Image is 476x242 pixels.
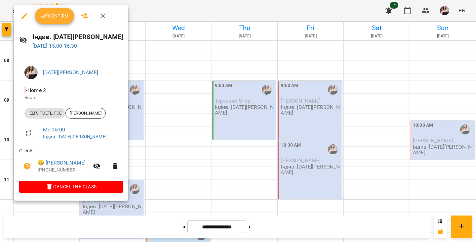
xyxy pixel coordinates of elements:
a: [DATE] 15:00-16:30 [32,43,77,49]
button: Confirm [35,8,74,24]
a: Індив. [DATE][PERSON_NAME] [43,134,107,139]
h6: Індив. [DATE][PERSON_NAME] [32,32,123,42]
button: Unpaid. Bill the attendance? [19,158,35,174]
div: [PERSON_NAME] [65,108,106,119]
span: Confirm [40,12,69,20]
ul: Clients [19,147,123,180]
button: Cancel the class [19,181,123,193]
span: Cancel the class [24,183,118,191]
p: [PHONE_NUMBER] [38,167,89,173]
span: - Home 2 [24,87,47,93]
a: Mo , 15:00 [43,126,65,133]
a: [DATE][PERSON_NAME] [43,69,98,75]
span: [PERSON_NAME] [66,110,105,116]
img: ee17c4d82a51a8e023162b2770f32a64.jpg [24,66,38,79]
a: 😀 [PERSON_NAME] [38,159,86,167]
span: IELTS,TOEFL, FCE [24,110,65,116]
p: Room [24,94,118,101]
